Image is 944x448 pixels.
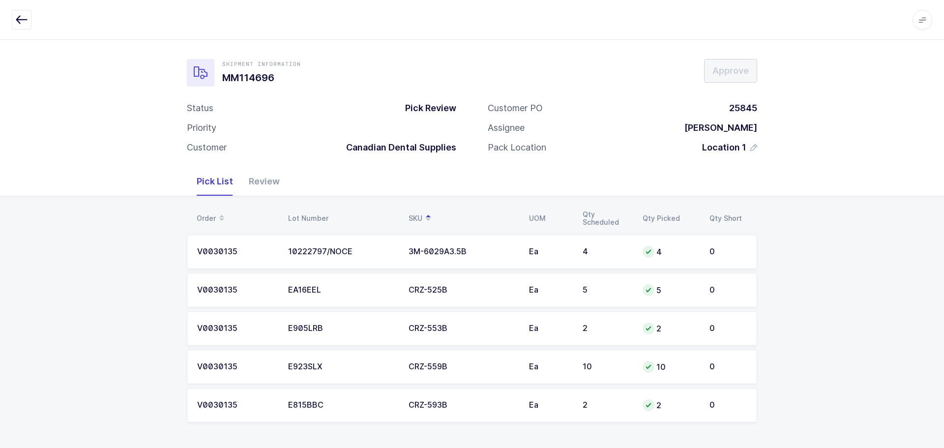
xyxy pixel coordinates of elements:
[288,247,397,256] div: 10222797/NOCE
[643,399,698,411] div: 2
[643,284,698,296] div: 5
[197,210,276,227] div: Order
[709,247,747,256] div: 0
[729,103,757,113] span: 25845
[583,210,631,226] div: Qty Scheduled
[288,214,397,222] div: Lot Number
[529,324,571,333] div: Ea
[709,324,747,333] div: 0
[677,122,757,134] div: [PERSON_NAME]
[187,102,213,114] div: Status
[488,102,543,114] div: Customer PO
[197,286,276,295] div: V0030135
[409,247,517,256] div: 3M-6029A3.5B
[643,361,698,373] div: 10
[529,214,571,222] div: UOM
[409,324,517,333] div: CRZ-553B
[288,324,397,333] div: E905LRB
[709,214,751,222] div: Qty Short
[197,401,276,410] div: V0030135
[709,286,747,295] div: 0
[583,324,631,333] div: 2
[712,64,749,77] span: Approve
[643,246,698,258] div: 4
[529,247,571,256] div: Ea
[704,59,757,83] button: Approve
[702,142,757,153] button: Location 1
[709,362,747,371] div: 0
[397,102,456,114] div: Pick Review
[197,362,276,371] div: V0030135
[409,362,517,371] div: CRZ-559B
[529,286,571,295] div: Ea
[197,247,276,256] div: V0030135
[583,247,631,256] div: 4
[409,286,517,295] div: CRZ-525B
[288,362,397,371] div: E923SLX
[189,167,241,196] div: Pick List
[288,286,397,295] div: EA16EEL
[583,401,631,410] div: 2
[338,142,456,153] div: Canadian Dental Supplies
[488,122,525,134] div: Assignee
[529,362,571,371] div: Ea
[583,362,631,371] div: 10
[709,401,747,410] div: 0
[222,60,301,68] div: Shipment Information
[222,70,301,86] h1: MM114696
[409,210,517,227] div: SKU
[288,401,397,410] div: E815BBC
[488,142,546,153] div: Pack Location
[643,214,698,222] div: Qty Picked
[241,167,288,196] div: Review
[702,142,746,153] span: Location 1
[529,401,571,410] div: Ea
[643,323,698,334] div: 2
[187,142,227,153] div: Customer
[583,286,631,295] div: 5
[409,401,517,410] div: CRZ-593B
[197,324,276,333] div: V0030135
[187,122,216,134] div: Priority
